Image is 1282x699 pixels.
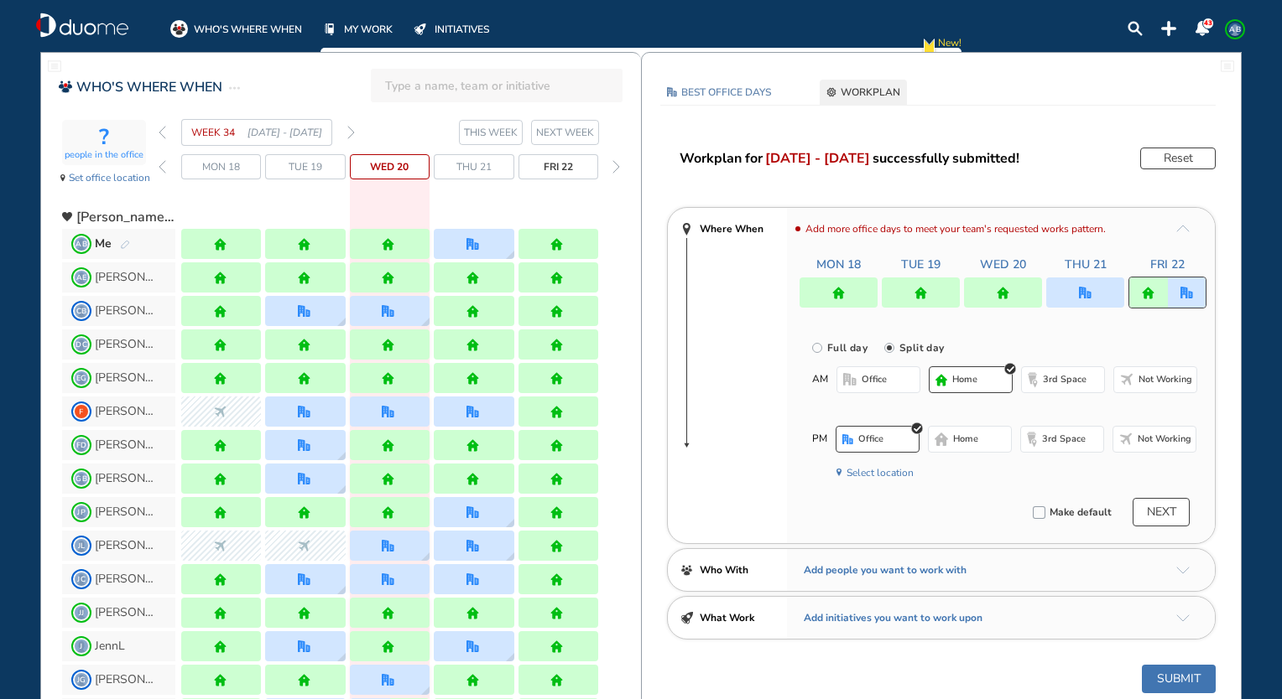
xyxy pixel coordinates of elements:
[214,473,227,485] img: home.de338a94.svg
[862,373,887,386] span: office
[824,336,868,358] label: Full day
[382,238,394,251] img: home.de338a94.svg
[873,148,1019,168] span: successfully submitted!
[95,405,158,418] span: [PERSON_NAME]
[75,371,88,385] span: EG
[248,124,322,141] span: [DATE] - [DATE]
[1142,287,1154,299] img: home.de338a94.svg
[414,23,426,35] img: initiatives-off.b77ef7b9.svg
[1142,665,1216,693] button: Submit
[952,373,977,386] span: home
[214,439,227,452] div: home
[382,473,394,485] img: home.de338a94.svg
[843,373,857,386] div: office-bdbdbd
[1119,432,1133,446] img: nonworking-bdbdbd.5da2fb1e.svg
[60,174,65,182] img: location-pin-black.d683928f.svg
[1176,225,1190,232] img: arrow-up-a5b4c4.8f66f914.svg
[459,120,523,145] button: this week
[75,237,88,251] span: AB
[1176,567,1190,574] img: arrow-down-a5b4c4.8020f2c1.svg
[62,120,146,165] div: activity-box
[506,251,514,259] img: grid-tooltip.ec663082.svg
[1113,366,1197,393] button: nonworking-bdbdbdNot working
[929,366,1013,393] button: homehomeround_checked
[382,272,394,284] img: home.de338a94.svg
[550,339,563,351] img: home.de338a94.svg
[466,272,479,284] img: home.de338a94.svg
[997,287,1009,299] div: home
[382,506,394,519] div: home
[1128,21,1143,36] img: search-lens.23226280.svg
[1128,21,1143,36] div: search-lens
[298,372,310,385] div: home
[842,434,853,445] img: office.a375675b.svg
[550,540,563,552] div: home
[820,80,907,105] button: settings-cog-404040WORKPLAN
[62,212,72,222] div: heart-black
[337,452,346,460] img: grid-tooltip.ec663082.svg
[1033,506,1045,519] div: checkbox_unchecked
[1079,287,1092,299] div: office
[550,439,563,452] div: home
[298,305,310,318] div: office
[456,158,492,175] span: Thu 21
[95,505,158,519] span: [PERSON_NAME]
[36,13,128,38] a: duome-logo-whitelogologo-notext
[1020,426,1104,453] button: thirdspace-bdbdbd3rd space
[214,506,227,519] div: home
[1221,60,1234,73] img: fullwidthpage.7645317a.svg
[550,506,563,519] div: home
[1176,567,1190,574] div: arrow-down-a5b4c4
[938,34,961,60] span: New!
[550,439,563,452] img: home.de338a94.svg
[935,374,947,386] div: home
[214,439,227,452] img: home.de338a94.svg
[298,272,310,284] img: home.de338a94.svg
[435,21,489,38] span: INITIATIVES
[935,432,948,446] div: home-bdbdbd
[1120,373,1133,386] div: nonworking-bdbdbd
[466,540,479,552] img: office.a375675b.svg
[214,540,227,552] div: nonworking
[550,305,563,318] img: home.de338a94.svg
[1113,426,1196,453] button: nonworking-bdbdbdNot working
[60,174,65,182] div: location-pin-black
[214,305,227,318] div: home
[466,238,479,251] img: office.a375675b.svg
[370,158,409,175] span: Wed 20
[347,126,355,139] img: thin-right-arrow-grey.874f3e01.svg
[382,372,394,385] img: home.de338a94.svg
[550,372,563,385] div: home
[1021,366,1105,393] button: thirdspace-bdbdbd3rd space
[214,272,227,284] img: home.de338a94.svg
[506,653,514,661] div: location dialog
[298,540,310,552] img: nonworking.b46b09a6.svg
[382,305,394,318] div: office
[421,318,430,326] img: grid-tooltip.ec663082.svg
[506,552,514,561] img: grid-tooltip.ec663082.svg
[382,540,394,552] div: office
[911,422,923,434] div: round_checked
[980,256,1026,273] span: Wed 20
[1176,614,1190,622] img: arrow-down-a5b4c4.8020f2c1.svg
[1050,504,1112,520] span: Make default
[214,540,227,552] img: nonworking.b46b09a6.svg
[1140,148,1216,169] button: Reset
[1161,21,1176,36] img: plus-topbar.b126d2c6.svg
[466,272,479,284] div: home
[464,124,518,141] span: THIS WEEK
[680,223,693,236] div: location-pin-404040
[466,339,479,351] div: home
[1204,18,1212,28] span: 43
[298,339,310,351] img: home.de338a94.svg
[836,468,842,478] img: location-pin-4175b1.fc825908.svg
[75,472,88,485] span: GB
[76,77,222,97] span: WHO'S WHERE WHEN
[836,366,920,393] button: office-bdbdbdoffice
[667,87,677,97] div: office-6184ad
[170,20,302,38] a: WHO'S WHERE WHEN
[120,240,130,251] img: pen-edit.0ace1a30.svg
[896,336,944,358] label: Split day
[298,238,310,251] div: home
[95,438,158,452] span: [PERSON_NAME]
